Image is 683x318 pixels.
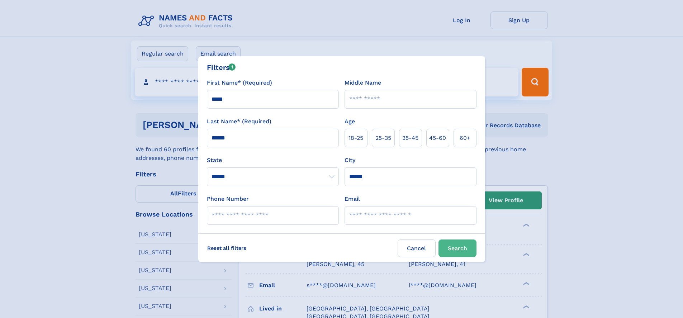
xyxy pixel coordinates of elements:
label: Cancel [398,239,436,257]
label: City [345,156,355,165]
label: Reset all filters [203,239,251,257]
button: Search [438,239,476,257]
label: Age [345,117,355,126]
label: Last Name* (Required) [207,117,271,126]
span: 45‑60 [429,134,446,142]
span: 18‑25 [348,134,363,142]
span: 25‑35 [375,134,391,142]
label: Email [345,195,360,203]
label: Phone Number [207,195,249,203]
label: Middle Name [345,79,381,87]
label: State [207,156,339,165]
span: 60+ [460,134,470,142]
span: 35‑45 [402,134,418,142]
div: Filters [207,62,236,73]
label: First Name* (Required) [207,79,272,87]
